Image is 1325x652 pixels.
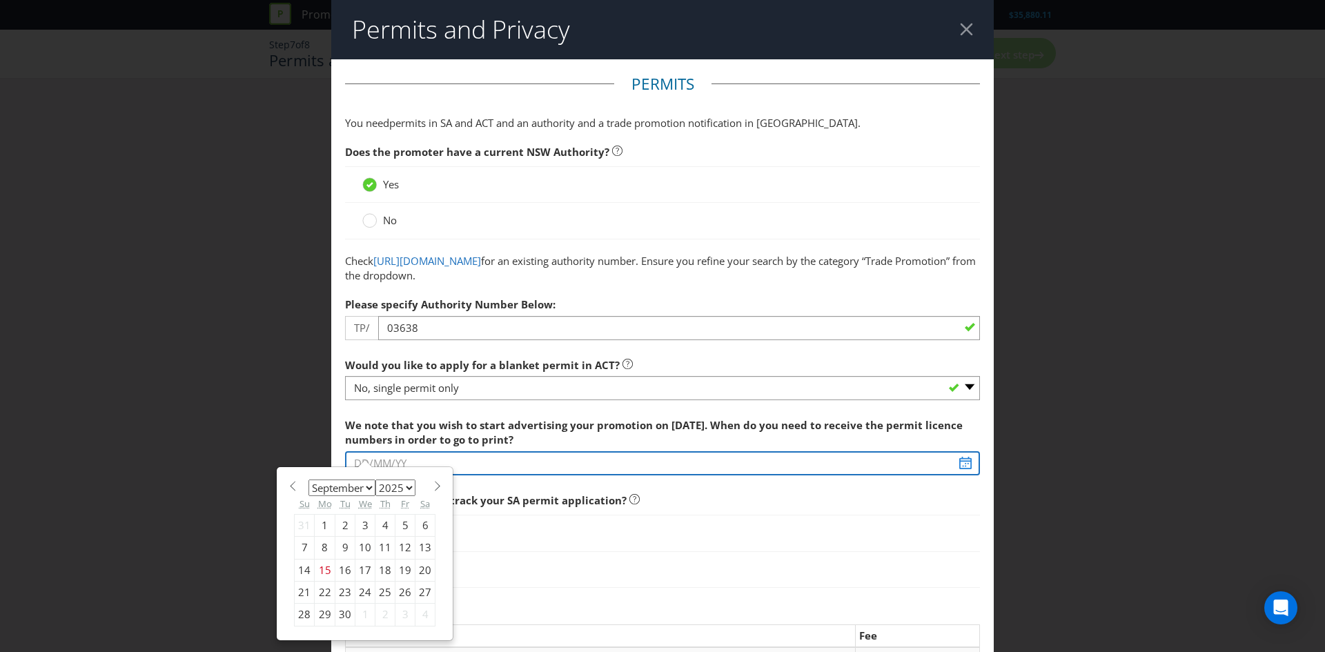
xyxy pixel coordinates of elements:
[415,582,435,604] div: 27
[295,559,315,581] div: 14
[335,559,355,581] div: 16
[345,316,378,340] span: TP/
[340,497,351,510] abbr: Tuesday
[295,514,315,536] div: 31
[295,604,315,626] div: 28
[318,497,332,510] abbr: Monday
[395,514,415,536] div: 5
[345,254,373,268] span: Check
[389,116,858,130] span: permits in SA and ACT and an authority and a trade promotion notification in [GEOGRAPHIC_DATA]
[858,116,861,130] span: .
[315,559,335,581] div: 15
[373,254,481,268] a: [URL][DOMAIN_NAME]
[345,602,980,617] p: Permit fees:
[315,514,335,536] div: 1
[614,73,711,95] legend: Permits
[345,254,976,282] span: for an existing authority number. Ensure you refine your search by the category “Trade Promotion”...
[345,145,609,159] span: Does the promoter have a current NSW Authority?
[395,582,415,604] div: 26
[395,559,415,581] div: 19
[401,497,409,510] abbr: Friday
[352,16,570,43] h2: Permits and Privacy
[315,582,335,604] div: 22
[383,177,399,191] span: Yes
[375,604,395,626] div: 2
[345,451,980,475] input: DD/MM/YY
[295,582,315,604] div: 21
[383,213,397,227] span: No
[415,537,435,559] div: 13
[359,497,372,510] abbr: Wednesday
[295,537,315,559] div: 7
[355,582,375,604] div: 24
[375,514,395,536] div: 4
[300,497,310,510] abbr: Sunday
[415,604,435,626] div: 4
[395,604,415,626] div: 3
[345,116,389,130] span: You need
[346,625,856,648] td: Permit
[355,537,375,559] div: 10
[315,604,335,626] div: 29
[380,497,391,510] abbr: Thursday
[335,604,355,626] div: 30
[335,537,355,559] div: 9
[345,297,556,311] span: Please specify Authority Number Below:
[335,514,355,536] div: 2
[395,537,415,559] div: 12
[355,559,375,581] div: 17
[415,514,435,536] div: 6
[375,582,395,604] div: 25
[420,497,430,510] abbr: Saturday
[335,582,355,604] div: 23
[315,537,335,559] div: 8
[375,537,395,559] div: 11
[355,514,375,536] div: 3
[415,559,435,581] div: 20
[1264,591,1297,624] div: Open Intercom Messenger
[345,493,627,507] span: Do you want to fast track your SA permit application?
[345,358,620,372] span: Would you like to apply for a blanket permit in ACT?
[375,559,395,581] div: 18
[855,625,979,648] td: Fee
[345,418,963,446] span: We note that you wish to start advertising your promotion on [DATE]. When do you need to receive ...
[355,604,375,626] div: 1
